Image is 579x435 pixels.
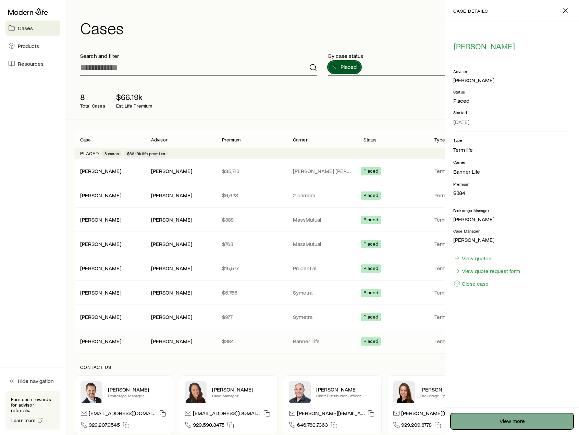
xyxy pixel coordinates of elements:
[80,313,121,321] div: [PERSON_NAME]
[453,41,515,52] button: [PERSON_NAME]
[80,240,121,248] div: [PERSON_NAME]
[434,216,494,223] p: Term life
[453,228,571,234] p: Case Manager
[453,97,571,104] p: Placed
[451,413,574,430] a: View more
[222,167,282,174] p: $35,713
[401,410,469,419] p: [PERSON_NAME][EMAIL_ADDRESS][DOMAIN_NAME]
[212,386,272,393] p: [PERSON_NAME]
[80,216,121,223] a: [PERSON_NAME]
[80,240,121,247] a: [PERSON_NAME]
[293,137,308,142] p: Carrier
[11,418,36,423] span: Learn more
[151,167,192,175] div: [PERSON_NAME]
[80,151,99,156] p: Placed
[151,265,192,272] div: [PERSON_NAME]
[434,192,494,199] p: Permanent life
[116,103,152,109] p: Est. Life Premium
[453,208,571,213] p: Brokerage Manager
[151,216,192,223] div: [PERSON_NAME]
[293,338,353,345] p: Banner Life
[434,137,445,142] p: Type
[364,137,377,142] p: Status
[453,8,488,14] p: case details
[80,364,565,370] p: Contact us
[453,146,571,154] li: Term life
[80,338,121,345] div: [PERSON_NAME]
[80,192,121,199] div: [PERSON_NAME]
[222,265,282,272] p: $15,577
[293,313,353,320] p: Symetra
[364,168,378,175] span: Placed
[434,338,494,345] p: Term life
[453,189,571,196] p: $384
[222,240,282,247] p: $763
[18,60,44,67] span: Resources
[151,338,192,345] div: [PERSON_NAME]
[80,103,105,109] p: Total Cases
[18,25,33,32] span: Cases
[293,192,353,199] p: 2 carriers
[81,381,102,403] img: Nick Weiler
[453,181,571,187] p: Premium
[364,241,378,248] span: Placed
[453,167,571,176] li: Banner Life
[222,192,282,199] p: $6,623
[364,265,378,273] span: Placed
[316,386,376,393] p: [PERSON_NAME]
[80,167,121,174] a: [PERSON_NAME]
[80,137,91,142] p: Case
[293,265,353,272] p: Prudential
[193,421,224,431] span: 929.590.3475
[364,217,378,224] span: Placed
[151,192,192,199] div: [PERSON_NAME]
[454,41,515,51] span: [PERSON_NAME]
[5,56,60,71] a: Resources
[364,192,378,200] span: Placed
[18,377,54,384] span: Hide navigation
[222,289,282,296] p: $5,766
[434,289,494,296] p: Term life
[453,216,571,223] p: [PERSON_NAME]
[89,421,120,431] span: 929.207.9545
[364,290,378,297] span: Placed
[80,20,571,36] h1: Cases
[127,151,165,156] span: $66.19k life premium
[453,267,520,275] a: View quote request form
[11,397,55,413] p: Earn cash rewards for advisor referrals.
[104,151,119,156] span: 8 cases
[434,265,494,272] p: Term life
[222,313,282,320] p: $977
[453,119,469,125] span: [DATE]
[222,216,282,223] p: $388
[18,42,39,49] span: Products
[5,391,60,430] div: Earn cash rewards for advisor referrals.Learn more
[108,393,168,398] p: Brokerage Manager
[453,236,571,243] p: [PERSON_NAME]
[80,289,121,296] a: [PERSON_NAME]
[75,131,571,353] div: Client cases
[80,52,317,59] p: Search and filter
[453,159,571,165] p: Carrier
[297,410,365,419] p: [PERSON_NAME][EMAIL_ADDRESS][DOMAIN_NAME]
[434,313,494,320] p: Term life
[222,137,241,142] p: Premium
[108,386,168,393] p: [PERSON_NAME]
[185,381,207,403] img: Abby McGuigan
[193,410,261,419] p: [EMAIL_ADDRESS][DOMAIN_NAME]
[293,167,353,174] p: [PERSON_NAME] [PERSON_NAME]
[453,77,494,84] div: [PERSON_NAME]
[364,314,378,321] span: Placed
[5,38,60,53] a: Products
[434,240,494,247] p: Term life
[5,21,60,36] a: Cases
[453,254,492,262] a: View quotes
[289,381,311,403] img: Dan Pierson
[222,338,282,345] p: $384
[453,280,489,287] button: Close case
[453,69,571,74] p: Advisor
[316,393,376,398] p: Chief Distribution Officer
[80,192,121,198] a: [PERSON_NAME]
